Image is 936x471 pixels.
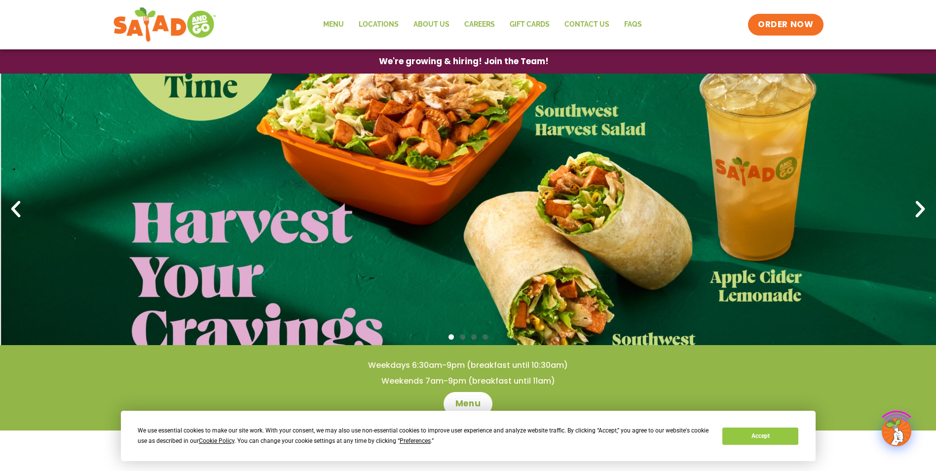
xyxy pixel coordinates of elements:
[364,50,563,73] a: We're growing & hiring! Join the Team!
[199,437,234,444] span: Cookie Policy
[121,411,816,461] div: Cookie Consent Prompt
[909,198,931,220] div: Next slide
[483,334,488,340] span: Go to slide 4
[316,13,649,36] nav: Menu
[316,13,351,36] a: Menu
[444,392,492,416] a: Menu
[722,428,798,445] button: Accept
[502,13,557,36] a: GIFT CARDS
[471,334,477,340] span: Go to slide 3
[400,437,431,444] span: Preferences
[457,13,502,36] a: Careers
[351,13,406,36] a: Locations
[557,13,617,36] a: Contact Us
[758,19,813,31] span: ORDER NOW
[138,426,711,446] div: We use essential cookies to make our site work. With your consent, we may also use non-essential ...
[449,334,454,340] span: Go to slide 1
[406,13,457,36] a: About Us
[5,198,27,220] div: Previous slide
[20,360,916,371] h4: Weekdays 6:30am-9pm (breakfast until 10:30am)
[460,334,465,340] span: Go to slide 2
[379,57,549,66] span: We're growing & hiring! Join the Team!
[113,5,217,44] img: new-SAG-logo-768×292
[748,14,823,36] a: ORDER NOW
[455,398,481,410] span: Menu
[20,376,916,387] h4: Weekends 7am-9pm (breakfast until 11am)
[617,13,649,36] a: FAQs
